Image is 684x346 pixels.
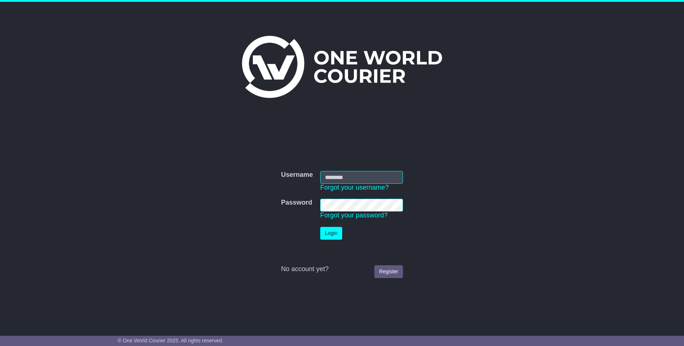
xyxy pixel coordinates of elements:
img: One World [242,36,442,98]
button: Login [320,227,342,240]
label: Password [281,199,312,207]
span: © One World Courier 2025. All rights reserved. [118,338,224,343]
a: Forgot your password? [320,212,388,219]
a: Register [374,265,403,278]
div: No account yet? [281,265,403,273]
label: Username [281,171,313,179]
a: Forgot your username? [320,184,389,191]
